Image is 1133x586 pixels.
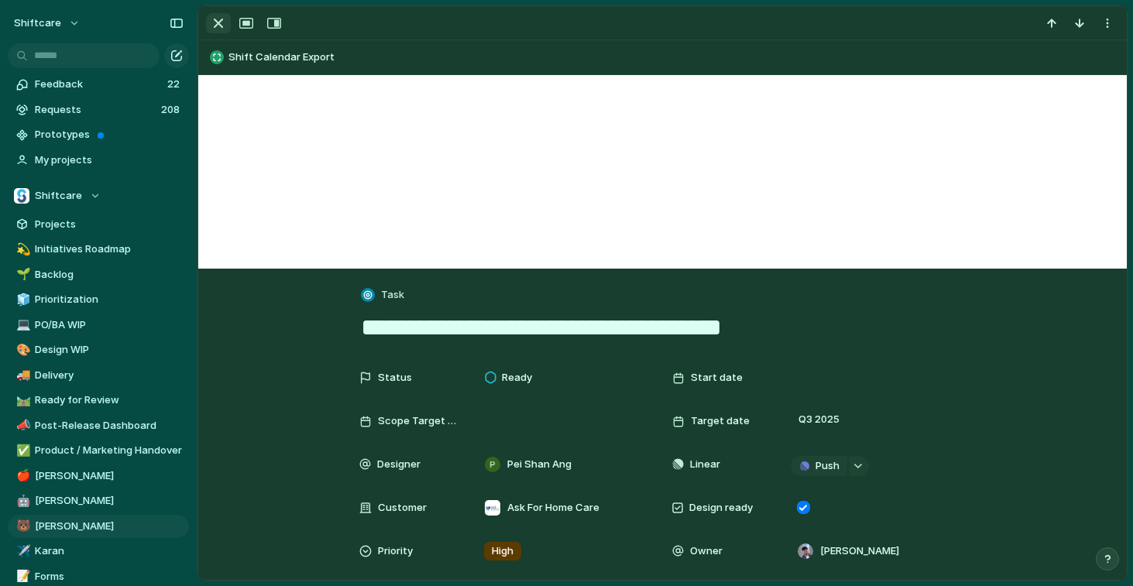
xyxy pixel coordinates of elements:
[35,77,163,92] span: Feedback
[14,443,29,458] button: ✅
[14,342,29,358] button: 🎨
[35,188,82,204] span: Shiftcare
[35,317,184,333] span: PO/BA WIP
[14,543,29,559] button: ✈️
[691,370,743,386] span: Start date
[8,98,189,122] a: Requests208
[8,489,189,512] a: 🤖[PERSON_NAME]
[492,543,513,559] span: High
[8,314,189,337] div: 💻PO/BA WIP
[14,468,29,484] button: 🍎
[14,267,29,283] button: 🌱
[16,241,27,259] div: 💫
[502,370,532,386] span: Ready
[14,418,29,434] button: 📣
[35,292,184,307] span: Prioritization
[8,364,189,387] a: 🚚Delivery
[689,500,753,516] span: Design ready
[35,127,184,142] span: Prototypes
[16,567,27,585] div: 📝
[378,500,427,516] span: Customer
[16,291,27,309] div: 🧊
[378,543,413,559] span: Priority
[8,288,189,311] a: 🧊Prioritization
[690,543,723,559] span: Owner
[16,416,27,434] div: 📣
[378,370,412,386] span: Status
[16,492,27,510] div: 🤖
[35,468,184,484] span: [PERSON_NAME]
[35,267,184,283] span: Backlog
[691,413,750,429] span: Target date
[815,458,839,474] span: Push
[16,266,27,283] div: 🌱
[358,284,409,307] button: Task
[16,392,27,410] div: 🛤️
[8,439,189,462] a: ✅Product / Marketing Handover
[8,149,189,172] a: My projects
[35,152,184,168] span: My projects
[820,543,899,559] span: [PERSON_NAME]
[16,467,27,485] div: 🍎
[8,540,189,563] a: ✈️Karan
[8,238,189,261] div: 💫Initiatives Roadmap
[16,442,27,460] div: ✅
[35,392,184,408] span: Ready for Review
[507,457,572,472] span: Pei Shan Ang
[690,457,720,472] span: Linear
[35,543,184,559] span: Karan
[8,338,189,362] a: 🎨Design WIP
[35,519,184,534] span: [PERSON_NAME]
[35,569,184,584] span: Forms
[8,389,189,412] a: 🛤️Ready for Review
[14,569,29,584] button: 📝
[14,15,61,31] span: shiftcare
[8,123,189,146] a: Prototypes
[14,368,29,383] button: 🚚
[35,443,184,458] span: Product / Marketing Handover
[35,368,184,383] span: Delivery
[16,366,27,384] div: 🚚
[16,543,27,560] div: ✈️
[35,217,184,232] span: Projects
[16,316,27,334] div: 💻
[205,45,1120,70] button: Shift Calendar Export
[228,50,1120,65] span: Shift Calendar Export
[8,73,189,96] a: Feedback22
[8,263,189,286] a: 🌱Backlog
[14,493,29,509] button: 🤖
[377,457,421,472] span: Designer
[8,414,189,437] a: 📣Post-Release Dashboard
[14,317,29,333] button: 💻
[8,184,189,207] button: Shiftcare
[14,292,29,307] button: 🧊
[35,342,184,358] span: Design WIP
[507,500,599,516] span: Ask For Home Care
[35,242,184,257] span: Initiatives Roadmap
[16,517,27,535] div: 🐻
[378,413,458,429] span: Scope Target Date
[8,515,189,538] a: 🐻[PERSON_NAME]
[8,464,189,488] a: 🍎[PERSON_NAME]
[161,102,183,118] span: 208
[381,287,404,303] span: Task
[7,11,88,36] button: shiftcare
[14,392,29,408] button: 🛤️
[8,213,189,236] a: Projects
[35,102,156,118] span: Requests
[14,242,29,257] button: 💫
[791,456,847,476] button: Push
[16,341,27,359] div: 🎨
[795,410,843,429] span: Q3 2025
